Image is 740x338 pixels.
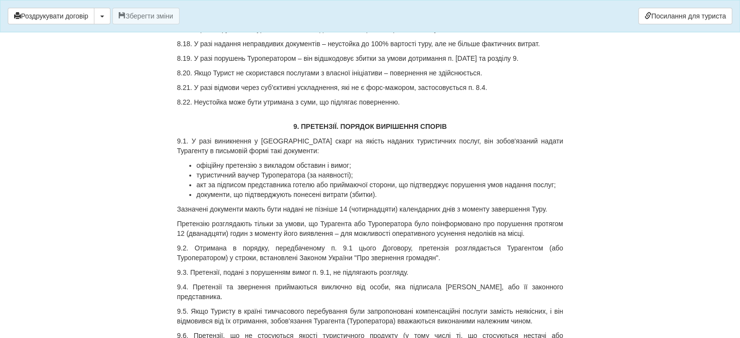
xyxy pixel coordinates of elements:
p: 8.20. Якщо Турист не скористався послугами з власної ініціативи – повернення не здійснюється. [177,68,563,78]
p: Претензію розглядають тільки за умови, що Турагента або Туроператора було поінформовано про поруш... [177,219,563,238]
li: офіційну претензію з викладом обставин і вимог; [197,160,563,170]
p: 8.18. У разі надання неправдивих документів – неустойка до 100% вартості туру, але не більше факт... [177,39,563,49]
p: 9.3. Претензії, подані з порушенням вимог п. 9.1, не підлягають розгляду. [177,267,563,277]
p: 9.1. У разі виникнення у [GEOGRAPHIC_DATA] скарг на якість наданих туристичних послуг, він зобов'... [177,136,563,156]
p: 9. ПРЕТЕНЗІЇ. ПОРЯДОК ВИРІШЕННЯ СПОРІВ [177,122,563,131]
button: Зберегти зміни [112,8,180,24]
p: 9.2. Отримана в порядку, передбаченому п. 9.1 цього Договору, претензія розглядається Турагентом ... [177,243,563,263]
p: 8.22. Неустойка може бути утримана з суми, що підлягає поверненню. [177,97,563,107]
a: Посилання для туриста [638,8,732,24]
li: туристичний ваучер Туроператора (за наявності); [197,170,563,180]
button: Роздрукувати договір [8,8,94,24]
li: документи, що підтверджують понесені витрати (збитки). [197,190,563,199]
p: Зазначені документи мають бути надані не пізніше 14 (чотирнадцяти) календарних днів з моменту зав... [177,204,563,214]
p: 9.4. Претензії та звернення приймаються виключно від особи, яка підписала [PERSON_NAME], або її з... [177,282,563,302]
li: акт за підписом представника готелю або приймаючої сторони, що підтверджує порушення умов надання... [197,180,563,190]
p: 8.19. У разі порушень Туроператором – він відшкодовує збитки за умови дотримання п. [DATE] та роз... [177,53,563,63]
p: 9.5. Якщо Туристу в країні тимчасового перебування були запропоновані компенсаційні послуги заміс... [177,306,563,326]
p: 8.21. У разі відмови через суб'єктивні ускладнення, які не є форс-мажором, застосовується п. 8.4. [177,83,563,92]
